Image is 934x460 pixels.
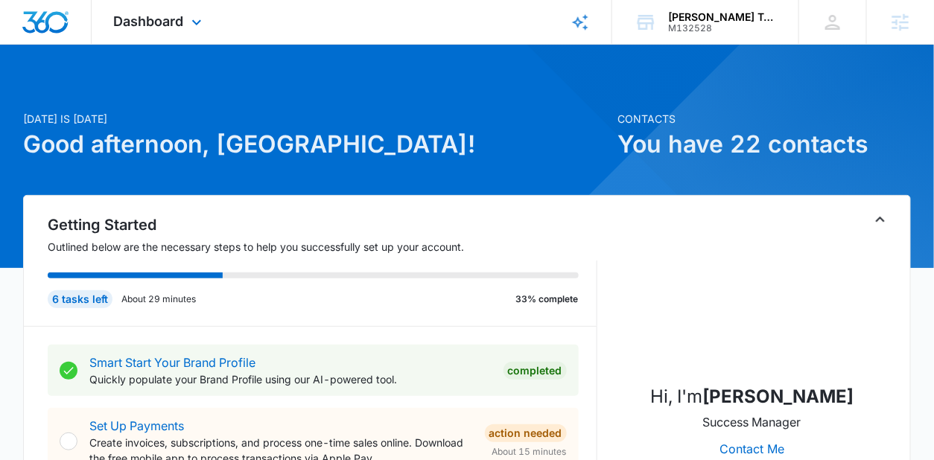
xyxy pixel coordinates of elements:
div: Completed [503,362,567,380]
div: v 4.0.25 [42,24,73,36]
div: 6 tasks left [48,290,112,308]
img: tab_domain_overview_orange.svg [40,86,52,98]
p: [DATE] is [DATE] [23,111,609,127]
p: Outlined below are the necessary steps to help you successfully set up your account. [48,239,597,255]
img: tab_keywords_by_traffic_grey.svg [148,86,160,98]
p: 33% complete [516,293,579,306]
img: logo_orange.svg [24,24,36,36]
div: Domain Overview [57,88,133,98]
p: Quickly populate your Brand Profile using our AI-powered tool. [89,371,491,387]
strong: [PERSON_NAME] [702,386,854,407]
div: Domain: [DOMAIN_NAME] [39,39,164,51]
p: About 29 minutes [121,293,196,306]
div: account id [668,23,777,33]
span: About 15 minutes [492,445,567,459]
img: website_grey.svg [24,39,36,51]
img: Cheyenne von Hoene [678,223,827,371]
button: Toggle Collapse [871,211,889,229]
a: Smart Start Your Brand Profile [89,355,255,370]
span: Dashboard [114,13,184,29]
div: Keywords by Traffic [165,88,251,98]
div: Action Needed [485,424,567,442]
p: Contacts [618,111,911,127]
p: Hi, I'm [650,383,854,410]
h1: Good afternoon, [GEOGRAPHIC_DATA]! [23,127,609,162]
a: Set Up Payments [89,418,184,433]
div: account name [668,11,777,23]
h2: Getting Started [48,214,597,236]
p: Success Manager [703,413,801,431]
h1: You have 22 contacts [618,127,911,162]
